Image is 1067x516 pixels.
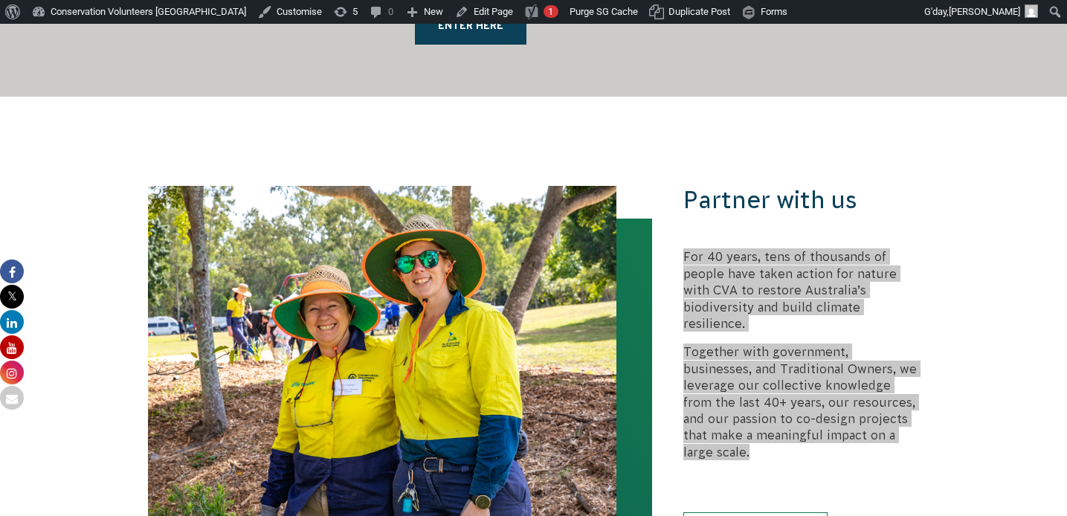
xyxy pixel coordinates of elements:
[415,6,526,45] a: ENTER HERE
[683,186,920,215] h3: Partner with us
[683,248,920,332] p: For 40 years, tens of thousands of people have taken action for nature with CVA to restore Austra...
[683,344,920,460] p: Together with government, businesses, and Traditional Owners, we leverage our collective knowledg...
[949,6,1020,17] span: [PERSON_NAME]
[548,6,553,17] span: 1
